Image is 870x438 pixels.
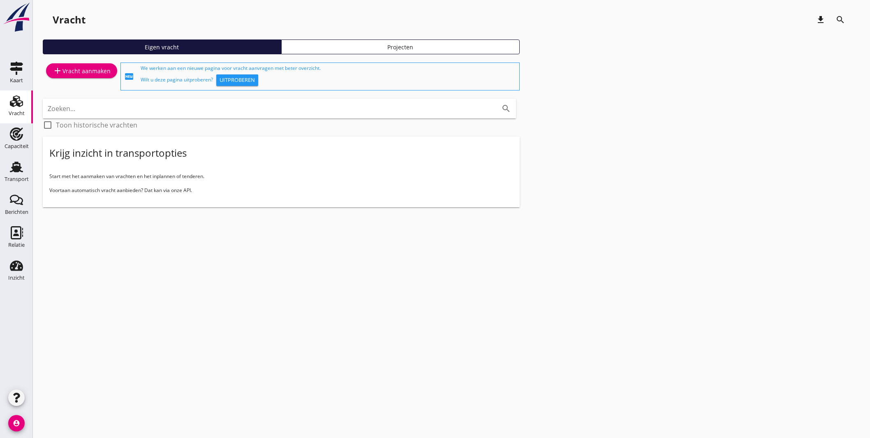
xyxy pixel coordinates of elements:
[8,242,25,248] div: Relatie
[49,187,513,194] p: Voortaan automatisch vracht aanbieden? Dat kan via onze API.
[8,275,25,280] div: Inzicht
[53,66,111,76] div: Vracht aanmaken
[53,13,86,26] div: Vracht
[49,146,187,160] div: Krijg inzicht in transportopties
[141,65,516,88] div: We werken aan een nieuwe pagina voor vracht aanvragen met beter overzicht. Wilt u deze pagina uit...
[48,102,488,115] input: Zoeken...
[9,111,25,116] div: Vracht
[281,39,520,54] a: Projecten
[2,2,31,32] img: logo-small.a267ee39.svg
[10,78,23,83] div: Kaart
[5,176,29,182] div: Transport
[835,15,845,25] i: search
[216,74,258,86] button: Uitproberen
[8,415,25,431] i: account_circle
[43,39,281,54] a: Eigen vracht
[49,173,513,180] p: Start met het aanmaken van vrachten en het inplannen of tenderen.
[816,15,826,25] i: download
[285,43,516,51] div: Projecten
[46,43,278,51] div: Eigen vracht
[56,121,137,129] label: Toon historische vrachten
[501,104,511,114] i: search
[220,76,255,84] div: Uitproberen
[46,63,117,78] a: Vracht aanmaken
[124,72,134,81] i: fiber_new
[5,209,28,215] div: Berichten
[53,66,62,76] i: add
[5,144,29,149] div: Capaciteit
